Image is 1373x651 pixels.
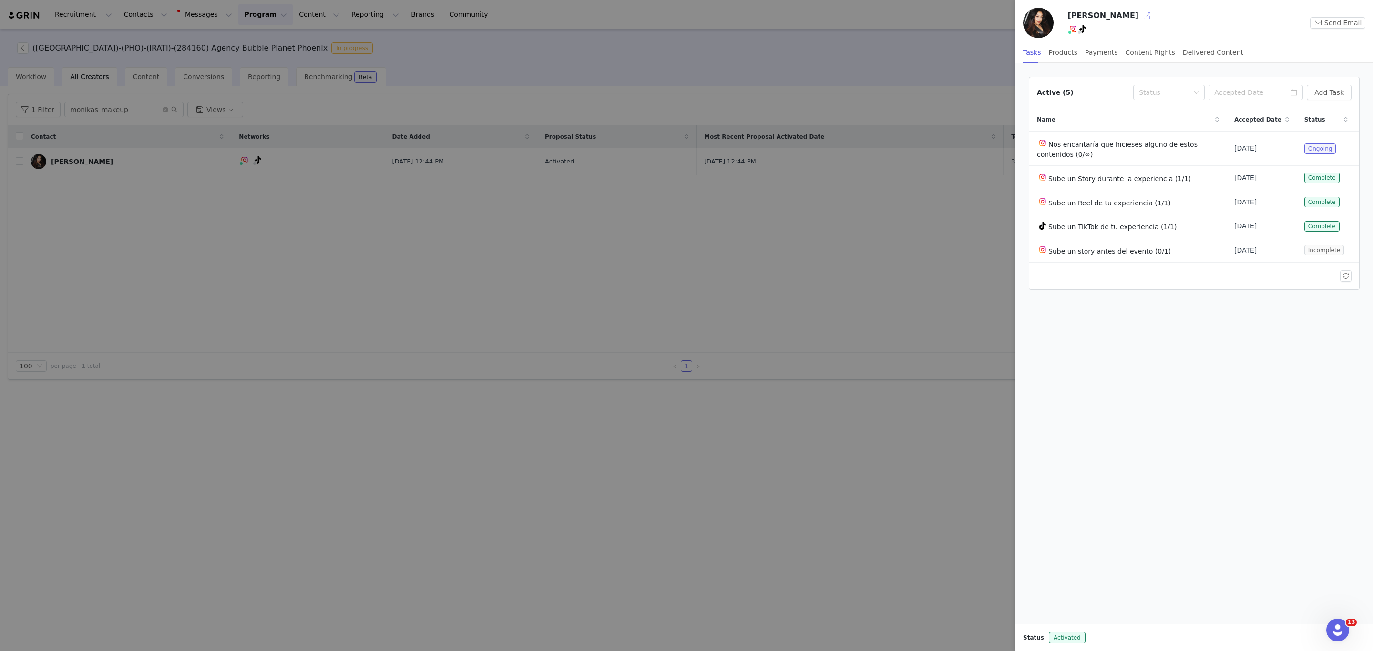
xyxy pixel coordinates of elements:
span: Accepted Date [1234,115,1281,124]
span: Status [1023,633,1044,642]
div: Products [1049,42,1077,63]
span: 13 [1346,619,1357,626]
img: instagram.svg [1039,246,1046,254]
iframe: Intercom live chat [1326,619,1349,641]
div: Delivered Content [1183,42,1243,63]
article: Active [1029,77,1360,290]
input: Accepted Date [1209,85,1303,100]
span: Complete [1304,221,1340,232]
span: [DATE] [1234,197,1257,207]
span: Sube un story antes del evento (0/1) [1048,247,1171,255]
span: Activated [1049,632,1086,643]
span: Complete [1304,173,1340,183]
img: 9ede217b-5796-4ea5-8093-9d6bbfc50b24.jpg [1023,8,1054,38]
span: Name [1037,115,1055,124]
h3: [PERSON_NAME] [1067,10,1138,21]
span: Ongoing [1304,143,1336,154]
span: Complete [1304,197,1340,207]
span: Nos encantaría que hicieses alguno de estos contenidos (0/∞) [1037,141,1198,158]
img: instagram.svg [1039,173,1046,181]
span: Status [1304,115,1325,124]
img: instagram.svg [1039,139,1046,147]
button: Add Task [1307,85,1352,100]
span: [DATE] [1234,221,1257,231]
span: [DATE] [1234,173,1257,183]
span: Sube un TikTok de tu experiencia (1/1) [1048,223,1177,231]
div: Active (5) [1037,88,1074,98]
button: Send Email [1310,17,1365,29]
span: [DATE] [1234,245,1257,255]
div: Tasks [1023,42,1041,63]
img: instagram.svg [1039,198,1046,205]
img: instagram.svg [1069,25,1077,33]
div: Content Rights [1126,42,1175,63]
i: icon: calendar [1291,89,1297,96]
span: Incomplete [1304,245,1344,255]
i: icon: down [1193,90,1199,96]
div: Status [1139,88,1189,97]
div: Payments [1085,42,1118,63]
span: Sube un Reel de tu experiencia (1/1) [1048,199,1171,207]
span: [DATE] [1234,143,1257,153]
span: Sube un Story durante la experiencia (1/1) [1048,175,1191,183]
